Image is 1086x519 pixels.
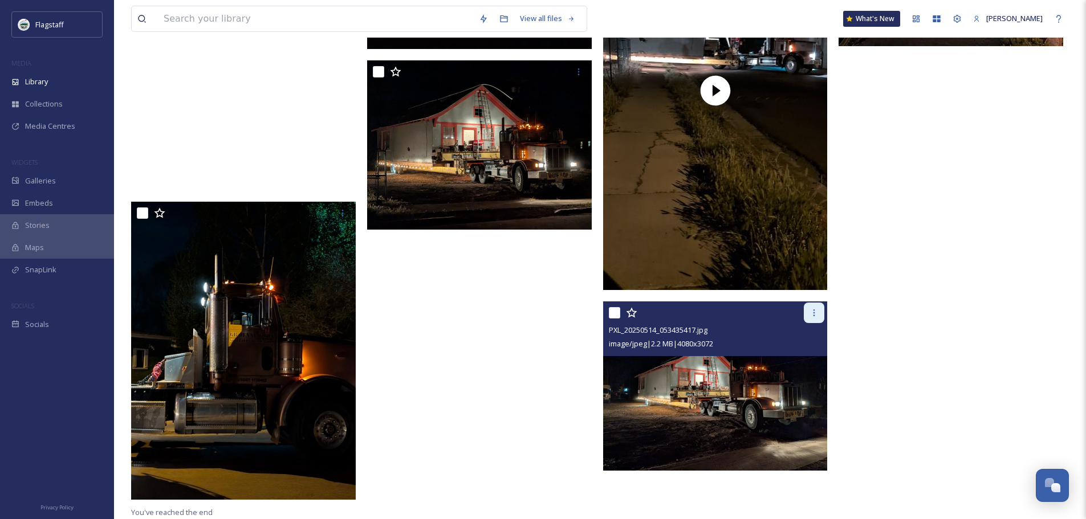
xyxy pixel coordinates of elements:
[514,7,581,30] a: View all files
[158,6,473,31] input: Search your library
[131,507,213,517] span: You've reached the end
[18,19,30,30] img: images%20%282%29.jpeg
[609,325,707,335] span: PXL_20250514_053435417.jpg
[25,198,53,209] span: Embeds
[40,504,74,511] span: Privacy Policy
[25,76,48,87] span: Library
[11,158,38,166] span: WIDGETS
[1036,469,1069,502] button: Open Chat
[967,7,1048,30] a: [PERSON_NAME]
[843,11,900,27] a: What's New
[25,220,50,231] span: Stories
[11,59,31,67] span: MEDIA
[131,202,356,500] img: PXL_20250514_053914061.jpg
[25,175,56,186] span: Galleries
[367,60,592,230] img: PXL_20250514_053420623.jpg
[25,242,44,253] span: Maps
[609,338,713,349] span: image/jpeg | 2.2 MB | 4080 x 3072
[35,19,64,30] span: Flagstaff
[40,500,74,513] a: Privacy Policy
[25,121,75,132] span: Media Centres
[603,301,828,471] img: PXL_20250514_053435417.jpg
[25,264,56,275] span: SnapLink
[25,319,49,330] span: Socials
[25,99,63,109] span: Collections
[986,13,1043,23] span: [PERSON_NAME]
[11,301,34,310] span: SOCIALS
